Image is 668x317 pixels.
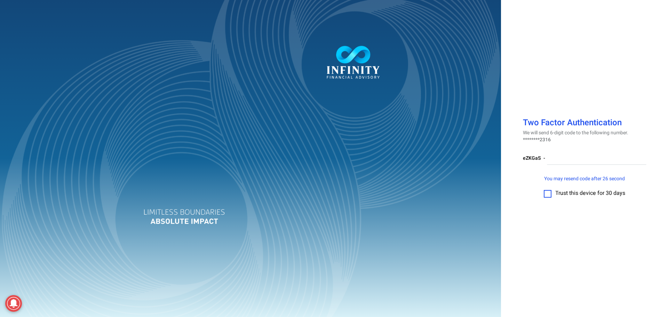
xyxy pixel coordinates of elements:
span: - [543,154,545,162]
span: We will send 6-digit code to the following number. [523,129,628,136]
h1: Two Factor Authentication [523,118,646,129]
span: You may resend code after 26 second [544,175,625,182]
span: eZKGaS [523,154,541,162]
span: Trust this device for 30 days [555,189,625,197]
